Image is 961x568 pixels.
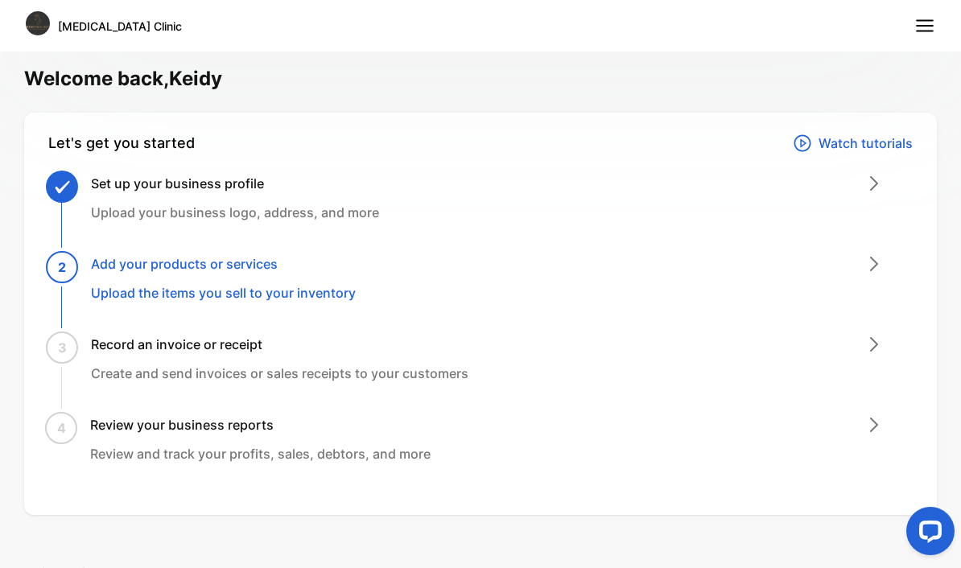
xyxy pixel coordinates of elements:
[91,203,379,222] p: Upload your business logo, address, and more
[58,338,67,357] span: 3
[48,132,195,154] div: Let's get you started
[91,335,468,354] h3: Record an invoice or receipt
[819,134,913,153] p: Watch tutorials
[91,283,356,303] p: Upload the items you sell to your inventory
[91,254,356,274] h3: Add your products or services
[58,257,66,277] span: 2
[793,132,913,154] a: Watch tutorials
[57,418,66,438] span: 4
[58,18,182,35] p: [MEDICAL_DATA] Clinic
[893,500,961,568] iframe: LiveChat chat widget
[91,364,468,383] p: Create and send invoices or sales receipts to your customers
[26,11,50,35] img: Logo
[91,174,379,193] h3: Set up your business profile
[90,444,431,463] p: Review and track your profits, sales, debtors, and more
[24,64,222,93] h1: Welcome back, Keidy
[90,415,431,434] h3: Review your business reports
